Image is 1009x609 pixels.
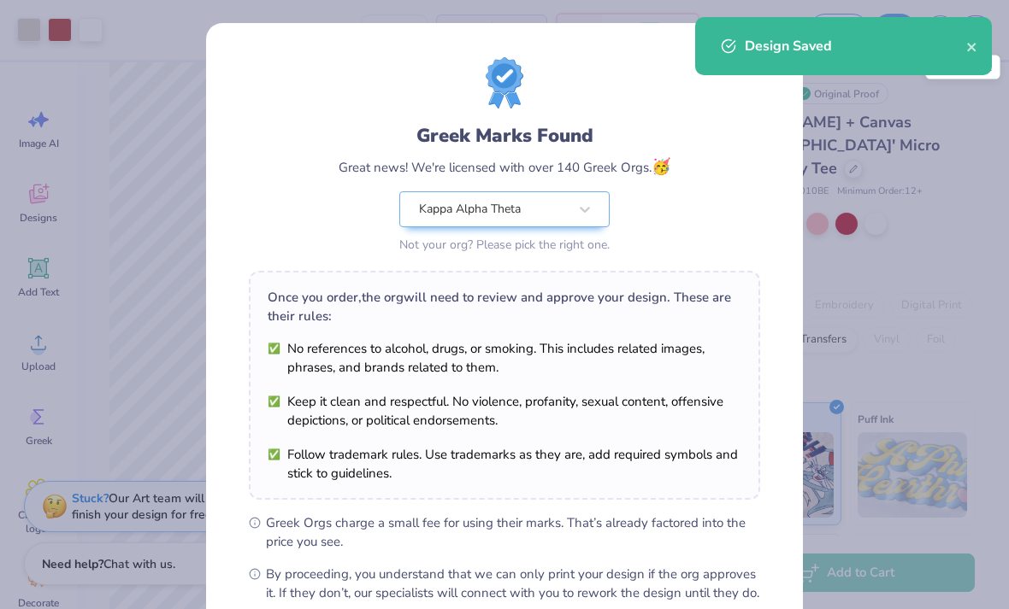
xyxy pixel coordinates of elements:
li: Keep it clean and respectful. No violence, profanity, sexual content, offensive depictions, or po... [268,392,741,430]
div: Greek Marks Found [416,122,593,149]
li: No references to alcohol, drugs, or smoking. This includes related images, phrases, and brands re... [268,339,741,377]
span: Greek Orgs charge a small fee for using their marks. That’s already factored into the price you see. [266,513,760,551]
div: Once you order, the org will need to review and approve your design. These are their rules: [268,288,741,325]
div: Design Saved [745,36,966,56]
div: Not your org? Please pick the right one. [399,236,610,254]
li: Follow trademark rules. Use trademarks as they are, add required symbols and stick to guidelines. [268,445,741,483]
div: Great news! We're licensed with over 140 Greek Orgs. [339,155,670,179]
span: By proceeding, you understand that we can only print your design if the org approves it. If they ... [266,565,760,602]
img: License badge [486,57,523,108]
span: 🥳 [652,156,670,177]
button: close [966,36,978,56]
